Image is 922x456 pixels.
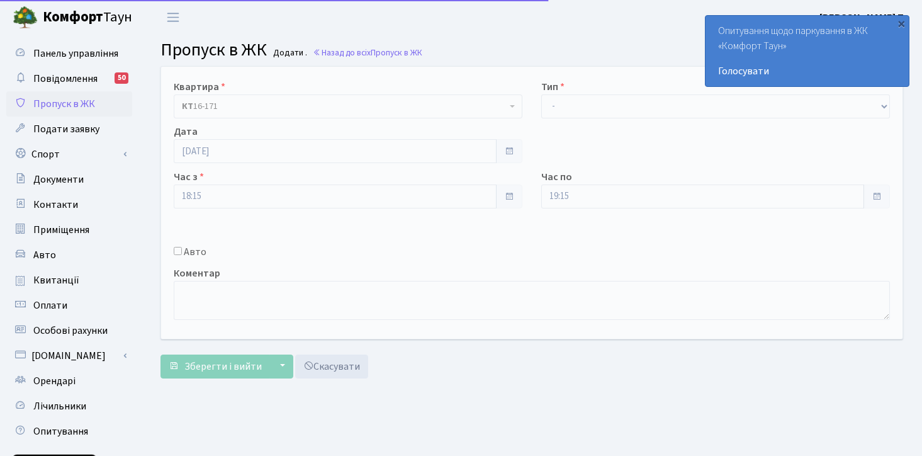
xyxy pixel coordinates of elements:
[184,360,262,373] span: Зберегти і вийти
[33,399,86,413] span: Лічильники
[33,72,98,86] span: Повідомлення
[295,355,368,379] a: Скасувати
[6,343,132,368] a: [DOMAIN_NAME]
[541,169,572,185] label: Час по
[6,117,132,142] a: Подати заявку
[182,100,193,113] b: КТ
[6,318,132,343] a: Особові рахунки
[174,124,198,139] label: Дата
[6,167,132,192] a: Документи
[33,223,89,237] span: Приміщення
[6,66,132,91] a: Повідомлення50
[33,324,108,338] span: Особові рахунки
[33,425,88,438] span: Опитування
[819,11,907,25] b: [PERSON_NAME] П.
[6,41,132,66] a: Панель управління
[33,198,78,212] span: Контакти
[6,293,132,318] a: Оплати
[157,7,189,28] button: Переключити навігацію
[115,72,128,84] div: 50
[184,244,206,259] label: Авто
[6,242,132,268] a: Авто
[160,355,270,379] button: Зберегти і вийти
[271,48,307,59] small: Додати .
[33,248,56,262] span: Авто
[6,368,132,394] a: Орендарі
[174,266,220,281] label: Коментар
[33,47,118,60] span: Панель управління
[313,47,422,59] a: Назад до всіхПропуск в ЖК
[371,47,422,59] span: Пропуск в ЖК
[174,169,204,185] label: Час з
[33,299,67,312] span: Оплати
[706,16,909,86] div: Опитування щодо паркування в ЖК «Комфорт Таун»
[13,5,38,30] img: logo.png
[33,374,76,388] span: Орендарі
[43,7,132,28] span: Таун
[6,217,132,242] a: Приміщення
[718,64,896,79] a: Голосувати
[33,273,79,287] span: Квитанції
[6,142,132,167] a: Спорт
[33,173,84,186] span: Документи
[6,192,132,217] a: Контакти
[819,10,907,25] a: [PERSON_NAME] П.
[6,268,132,293] a: Квитанції
[6,91,132,117] a: Пропуск в ЖК
[33,97,95,111] span: Пропуск в ЖК
[43,7,103,27] b: Комфорт
[182,100,507,113] span: <b>КТ</b>&nbsp;&nbsp;&nbsp;&nbsp;16-171
[6,394,132,419] a: Лічильники
[174,79,225,94] label: Квартира
[174,94,522,118] span: <b>КТ</b>&nbsp;&nbsp;&nbsp;&nbsp;16-171
[33,122,99,136] span: Подати заявку
[6,419,132,444] a: Опитування
[895,17,908,30] div: ×
[541,79,565,94] label: Тип
[160,37,267,62] span: Пропуск в ЖК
